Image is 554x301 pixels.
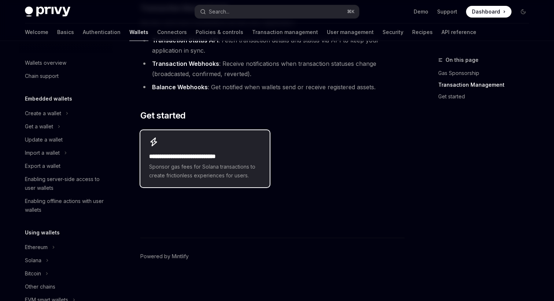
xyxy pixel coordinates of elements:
a: Authentication [83,23,121,41]
div: Enabling server-side access to user wallets [25,175,108,192]
span: Sponsor gas fees for Solana transactions to create frictionless experiences for users. [149,162,261,180]
strong: Balance Webhooks [152,83,208,91]
div: Export a wallet [25,162,60,170]
div: Solana [25,256,41,265]
a: Basics [57,23,74,41]
a: Welcome [25,23,48,41]
a: Gas Sponsorship [438,67,535,79]
a: Transaction Management [438,79,535,91]
div: Update a wallet [25,135,63,144]
a: Connectors [157,23,187,41]
div: Chain support [25,72,59,80]
button: Toggle Ethereum section [19,241,113,254]
div: Create a wallet [25,109,61,118]
div: Wallets overview [25,59,66,67]
a: Enabling offline actions with user wallets [19,195,113,217]
a: Security [383,23,403,41]
a: Support [437,8,457,15]
button: Toggle Create a wallet section [19,107,113,120]
button: Toggle Solana section [19,254,113,267]
a: Wallets [129,23,148,41]
h5: Embedded wallets [25,94,72,103]
a: Recipes [412,23,433,41]
span: Get started [140,110,185,121]
div: Enabling offline actions with user wallets [25,197,108,214]
strong: Transaction Webhooks [152,60,219,67]
img: dark logo [25,7,70,17]
h5: Using wallets [25,228,60,237]
div: Search... [209,7,229,16]
a: Get started [438,91,535,102]
li: : Receive notifications when transaction statuses change (broadcasted, confirmed, reverted). [140,59,405,79]
a: Other chains [19,280,113,293]
a: Demo [414,8,428,15]
span: ⌘ K [347,9,355,15]
a: Transaction management [252,23,318,41]
a: Export a wallet [19,159,113,173]
a: Policies & controls [196,23,243,41]
span: On this page [446,56,479,64]
li: : Fetch transaction details and status via API to keep your application in sync. [140,35,405,56]
a: Wallets overview [19,56,113,69]
a: Dashboard [466,6,511,18]
div: Bitcoin [25,269,41,278]
span: Dashboard [472,8,500,15]
a: User management [327,23,374,41]
button: Toggle Get a wallet section [19,120,113,133]
button: Toggle Bitcoin section [19,267,113,280]
a: Enabling server-side access to user wallets [19,173,113,195]
div: Import a wallet [25,148,60,157]
a: API reference [442,23,476,41]
div: Ethereum [25,243,48,252]
a: Chain support [19,69,113,83]
div: Other chains [25,282,55,291]
div: Get a wallet [25,122,53,131]
li: : Get notified when wallets send or receive registered assets. [140,82,405,92]
a: Update a wallet [19,133,113,146]
a: Powered by Mintlify [140,253,189,260]
button: Toggle dark mode [517,6,529,18]
button: Toggle Import a wallet section [19,146,113,159]
button: Open search [195,5,359,18]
